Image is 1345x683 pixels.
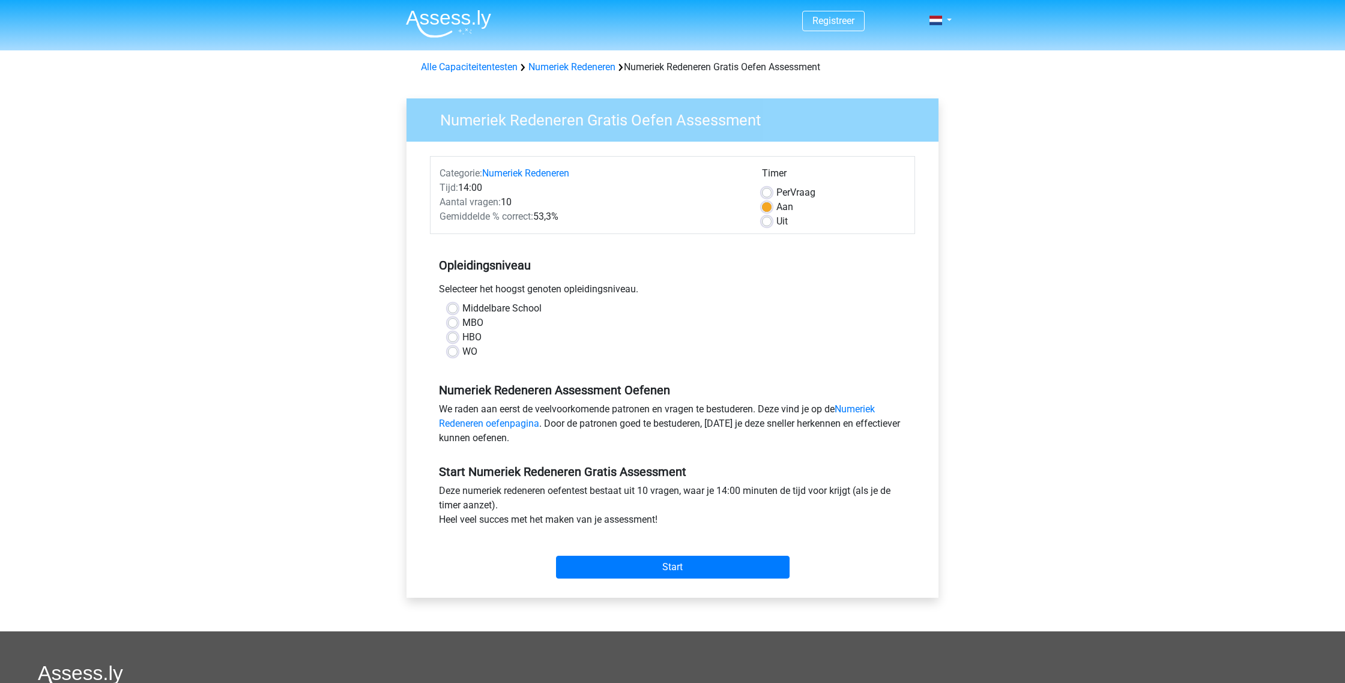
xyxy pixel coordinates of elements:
[528,61,615,73] a: Numeriek Redeneren
[440,167,482,179] span: Categorie:
[482,167,569,179] a: Numeriek Redeneren
[440,182,458,193] span: Tijd:
[556,556,790,579] input: Start
[431,195,753,209] div: 10
[430,402,915,450] div: We raden aan eerst de veelvoorkomende patronen en vragen te bestuderen. Deze vind je op de . Door...
[430,282,915,301] div: Selecteer het hoogst genoten opleidingsniveau.
[440,196,501,208] span: Aantal vragen:
[439,253,906,277] h5: Opleidingsniveau
[462,316,483,330] label: MBO
[776,187,790,198] span: Per
[416,60,929,74] div: Numeriek Redeneren Gratis Oefen Assessment
[776,200,793,214] label: Aan
[406,10,491,38] img: Assessly
[440,211,533,222] span: Gemiddelde % correct:
[431,209,753,224] div: 53,3%
[421,61,518,73] a: Alle Capaciteitentesten
[430,484,915,532] div: Deze numeriek redeneren oefentest bestaat uit 10 vragen, waar je 14:00 minuten de tijd voor krijg...
[462,345,477,359] label: WO
[462,330,482,345] label: HBO
[776,185,815,200] label: Vraag
[776,214,788,229] label: Uit
[462,301,542,316] label: Middelbare School
[762,166,905,185] div: Timer
[439,383,906,397] h5: Numeriek Redeneren Assessment Oefenen
[812,15,854,26] a: Registreer
[431,181,753,195] div: 14:00
[426,106,929,130] h3: Numeriek Redeneren Gratis Oefen Assessment
[439,465,906,479] h5: Start Numeriek Redeneren Gratis Assessment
